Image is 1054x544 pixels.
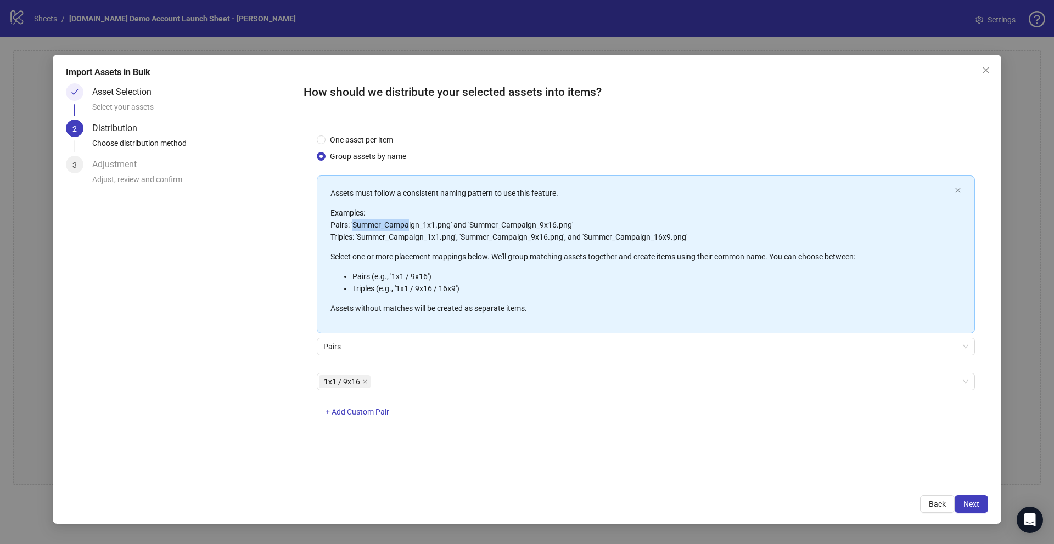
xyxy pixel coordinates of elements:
[982,66,990,75] span: close
[955,495,988,513] button: Next
[330,302,950,314] p: Assets without matches will be created as separate items.
[66,66,988,79] div: Import Assets in Bulk
[326,134,397,146] span: One asset per item
[977,61,995,79] button: Close
[304,83,988,101] h2: How should we distribute your selected assets into items?
[326,407,389,416] span: + Add Custom Pair
[92,120,146,137] div: Distribution
[352,270,950,282] li: Pairs (e.g., '1x1 / 9x16')
[92,156,145,173] div: Adjustment
[330,207,950,243] p: Examples: Pairs: 'Summer_Campaign_1x1.png' and 'Summer_Campaign_9x16.png' Triples: 'Summer_Campai...
[71,88,79,96] span: check
[326,150,411,162] span: Group assets by name
[963,500,979,508] span: Next
[330,187,950,199] p: Assets must follow a consistent naming pattern to use this feature.
[72,161,77,169] span: 3
[362,379,368,384] span: close
[920,495,955,513] button: Back
[330,251,950,263] p: Select one or more placement mappings below. We'll group matching assets together and create item...
[92,137,294,156] div: Choose distribution method
[72,124,77,133] span: 2
[323,338,968,355] span: Pairs
[92,173,294,192] div: Adjust, review and confirm
[352,282,950,294] li: Triples (e.g., '1x1 / 9x16 / 16x9')
[955,187,961,194] button: close
[319,375,371,388] span: 1x1 / 9x16
[1017,507,1043,533] div: Open Intercom Messenger
[324,376,360,388] span: 1x1 / 9x16
[92,101,294,120] div: Select your assets
[317,404,398,421] button: + Add Custom Pair
[929,500,946,508] span: Back
[92,83,160,101] div: Asset Selection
